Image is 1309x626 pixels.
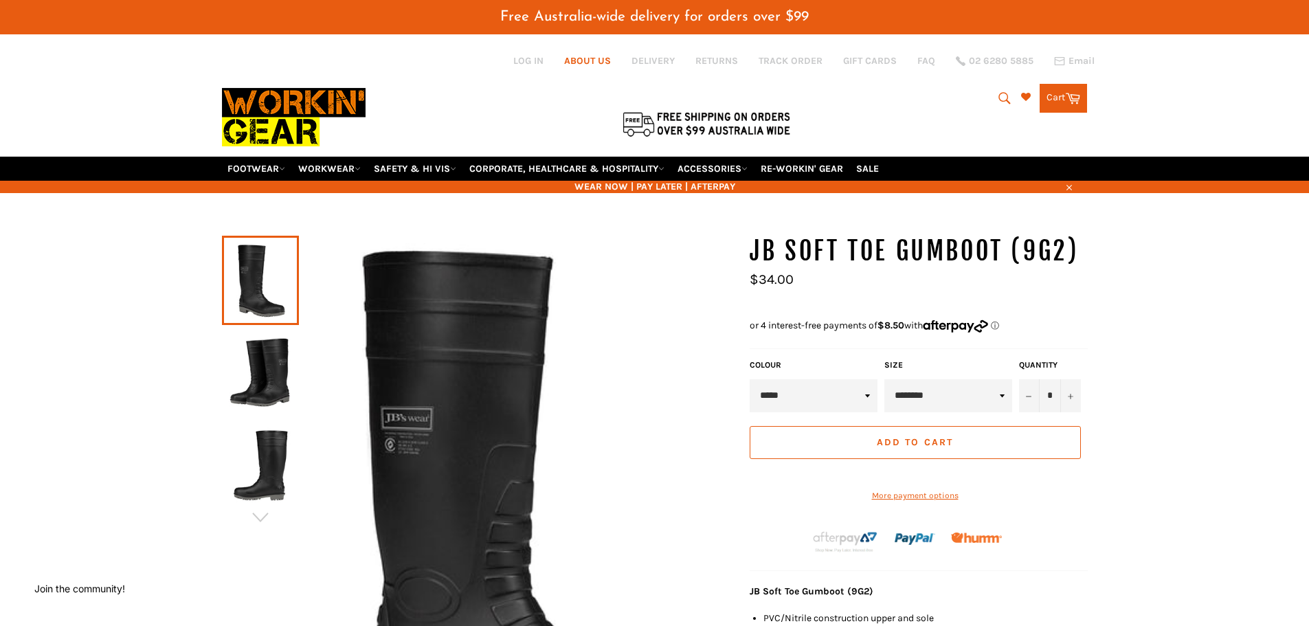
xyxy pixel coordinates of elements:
a: FAQ [917,54,935,67]
img: Humm_core_logo_RGB-01_300x60px_small_195d8312-4386-4de7-b182-0ef9b6303a37.png [951,533,1002,543]
span: 02 6280 5885 [969,56,1033,66]
span: WEAR NOW | PAY LATER | AFTERPAY [222,180,1088,193]
img: Workin Gear - JB Steel Toe Cap and Steel Plate Gumboot [229,335,292,410]
a: CORPORATE, HEALTHCARE & HOSPITALITY [464,157,670,181]
a: RETURNS [695,54,738,67]
button: Join the community! [34,583,125,594]
a: Email [1054,56,1095,67]
a: RE-WORKIN' GEAR [755,157,849,181]
a: TRACK ORDER [759,54,823,67]
span: Email [1069,56,1095,66]
a: GIFT CARDS [843,54,897,67]
label: Quantity [1019,359,1081,371]
button: Increase item quantity by one [1060,379,1081,412]
button: Reduce item quantity by one [1019,379,1040,412]
img: paypal.png [895,519,935,559]
a: ACCESSORIES [672,157,753,181]
a: SALE [851,157,884,181]
button: Add to Cart [750,426,1081,459]
a: 02 6280 5885 [956,56,1033,66]
a: Cart [1040,84,1087,113]
li: PVC/Nitrile construction upper and sole [763,612,1088,625]
img: Flat $9.95 shipping Australia wide [620,109,792,138]
a: DELIVERY [631,54,675,67]
label: COLOUR [750,359,877,371]
a: ABOUT US [564,54,611,67]
a: WORKWEAR [293,157,366,181]
img: Afterpay-Logo-on-dark-bg_large.png [812,530,879,553]
span: Add to Cart [877,436,953,448]
a: More payment options [750,490,1081,502]
img: Workin Gear - JB Steel Toe Cap and Steel Plate Gumboot [229,427,292,502]
a: SAFETY & HI VIS [368,157,462,181]
h1: JB Soft Toe Gumboot (9G2) [750,234,1088,269]
span: Free Australia-wide delivery for orders over $99 [500,10,809,24]
strong: JB Soft Toe Gumboot (9G2) [750,585,873,597]
label: Size [884,359,1012,371]
a: Log in [513,55,544,67]
a: FOOTWEAR [222,157,291,181]
img: Workin Gear leaders in Workwear, Safety Boots, PPE, Uniforms. Australia's No.1 in Workwear [222,78,366,156]
span: $34.00 [750,271,794,287]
